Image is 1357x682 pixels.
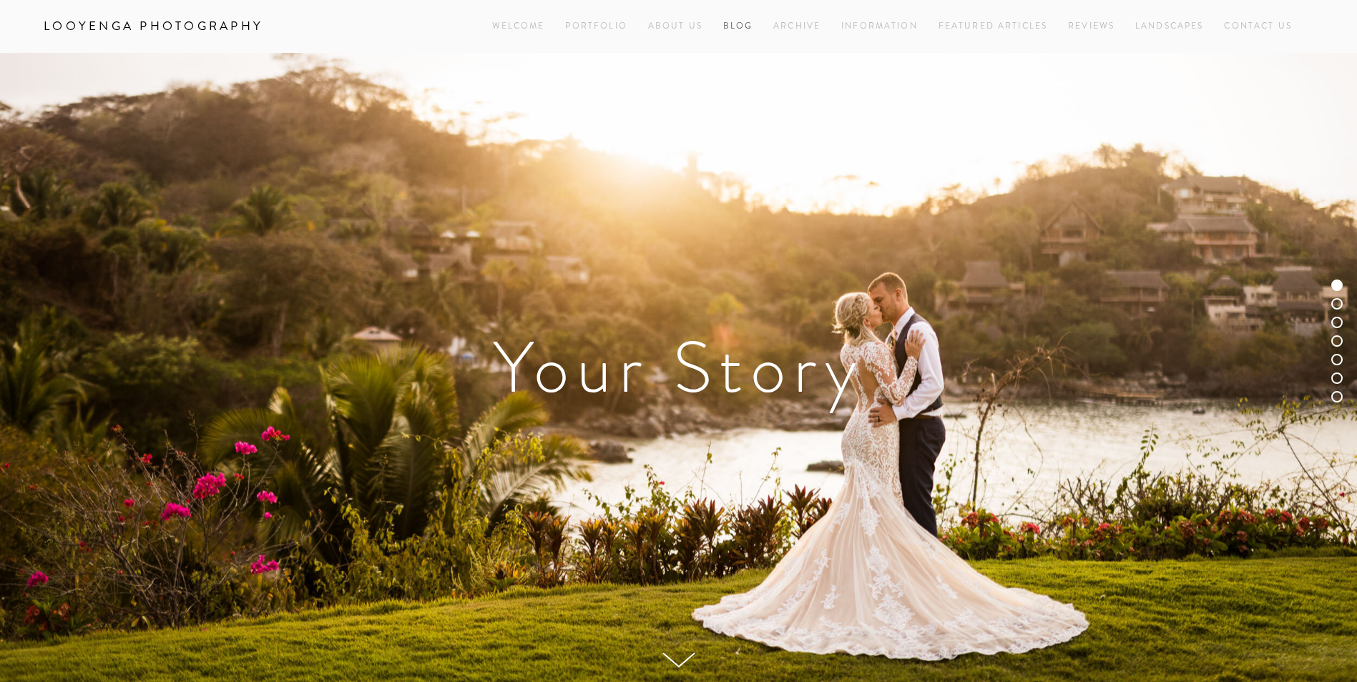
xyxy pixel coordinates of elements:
[33,14,274,39] a: Looyenga Photography
[648,16,702,36] a: About Us
[773,16,820,36] a: Archive
[1068,16,1114,36] a: Reviews
[565,20,627,32] a: Portfolio
[44,332,1313,403] h1: Your Story
[1135,16,1204,36] a: Landscapes
[723,16,753,36] a: Blog
[492,16,545,36] a: Welcome
[1224,16,1292,36] a: Contact Us
[939,16,1048,36] a: Featured Articles
[841,20,918,32] a: Information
